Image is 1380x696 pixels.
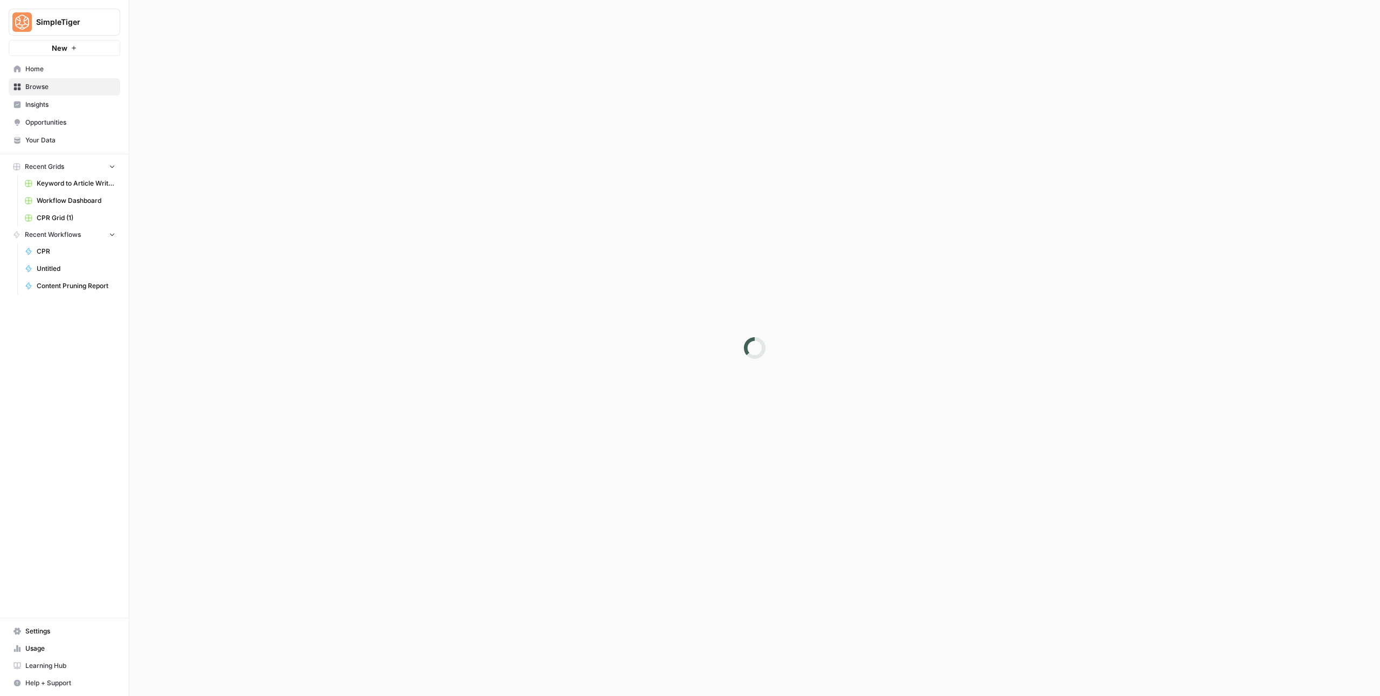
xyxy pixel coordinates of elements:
[25,135,115,145] span: Your Data
[37,213,115,223] span: CPR Grid (1)
[20,243,120,260] a: CPR
[20,209,120,227] a: CPR Grid (1)
[9,78,120,95] a: Browse
[25,661,115,671] span: Learning Hub
[25,118,115,127] span: Opportunities
[25,626,115,636] span: Settings
[9,40,120,56] button: New
[9,623,120,640] a: Settings
[37,179,115,188] span: Keyword to Article Writer (R-Z)
[20,277,120,295] a: Content Pruning Report
[52,43,67,53] span: New
[37,247,115,256] span: CPR
[37,196,115,206] span: Workflow Dashboard
[20,260,120,277] a: Untitled
[9,114,120,131] a: Opportunities
[9,674,120,692] button: Help + Support
[25,230,81,240] span: Recent Workflows
[25,64,115,74] span: Home
[9,9,120,36] button: Workspace: SimpleTiger
[20,175,120,192] a: Keyword to Article Writer (R-Z)
[9,159,120,175] button: Recent Grids
[9,60,120,78] a: Home
[25,162,64,172] span: Recent Grids
[36,17,101,28] span: SimpleTiger
[9,640,120,657] a: Usage
[9,132,120,149] a: Your Data
[20,192,120,209] a: Workflow Dashboard
[25,82,115,92] span: Browse
[37,264,115,274] span: Untitled
[37,281,115,291] span: Content Pruning Report
[9,227,120,243] button: Recent Workflows
[25,644,115,653] span: Usage
[9,657,120,674] a: Learning Hub
[9,96,120,113] a: Insights
[25,100,115,110] span: Insights
[12,12,32,32] img: SimpleTiger Logo
[25,678,115,688] span: Help + Support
